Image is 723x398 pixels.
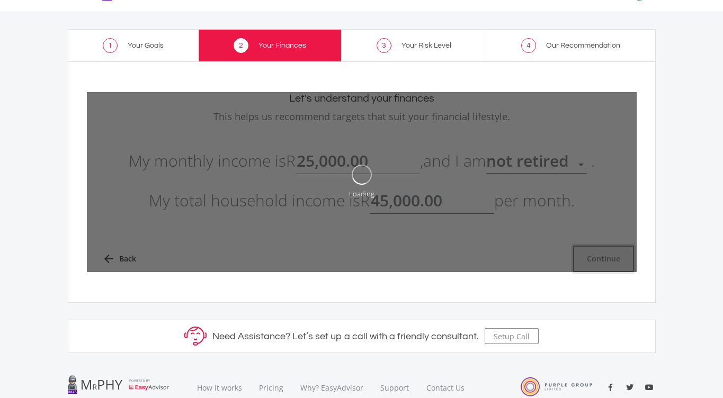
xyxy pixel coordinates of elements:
[258,42,306,49] span: Your Finances
[103,38,118,53] span: 1
[521,38,536,53] span: 4
[377,38,391,53] span: 3
[234,38,248,53] span: 2
[128,42,164,49] span: Your Goals
[199,29,342,61] a: 2 Your Finances
[486,29,656,61] a: 4 Our Recommendation
[68,29,199,61] a: 1 Your Goals
[342,29,487,61] a: 3 Your Risk Level
[212,331,479,342] h5: Need Assistance? Let’s set up a call with a friendly consultant.
[352,165,372,185] img: oval.svg
[349,189,374,199] div: Loading
[401,42,451,49] span: Your Risk Level
[546,42,620,49] span: Our Recommendation
[485,328,539,344] button: Setup Call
